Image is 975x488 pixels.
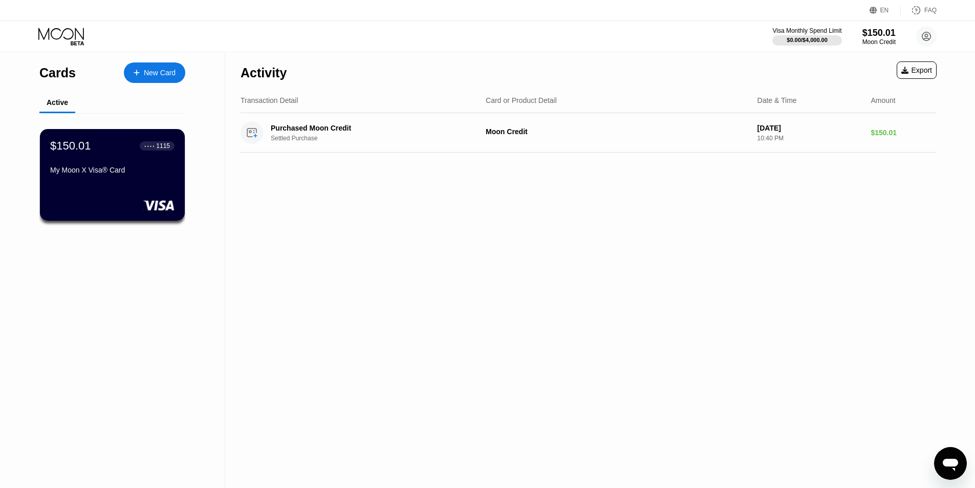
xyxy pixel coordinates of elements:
div: Cards [39,66,76,80]
div: Moon Credit [486,128,749,136]
div: EN [880,7,889,14]
div: New Card [124,62,185,83]
div: Export [897,61,937,79]
div: $150.01Moon Credit [862,28,896,46]
div: Purchased Moon Credit [271,124,469,132]
div: Visa Monthly Spend Limit [772,27,841,34]
div: $150.01 [871,129,937,137]
div: FAQ [901,5,937,15]
div: Moon Credit [862,38,896,46]
iframe: Кнопка запуска окна обмена сообщениями [934,447,967,480]
div: $150.01 [862,28,896,38]
div: Activity [241,66,287,80]
div: Transaction Detail [241,96,298,104]
div: Visa Monthly Spend Limit$0.00/$4,000.00 [772,27,841,46]
div: 1115 [156,142,170,150]
div: $0.00 / $4,000.00 [787,37,828,43]
div: My Moon X Visa® Card [50,166,175,174]
div: Purchased Moon CreditSettled PurchaseMoon Credit[DATE]10:40 PM$150.01 [241,113,937,153]
div: 10:40 PM [757,135,863,142]
div: Active [47,98,68,107]
div: Settled Purchase [271,135,484,142]
div: ● ● ● ● [144,144,155,147]
div: FAQ [924,7,937,14]
div: [DATE] [757,124,863,132]
div: Export [901,66,932,74]
div: Card or Product Detail [486,96,557,104]
div: $150.01● ● ● ●1115My Moon X Visa® Card [40,129,185,221]
div: EN [870,5,901,15]
div: Amount [871,96,895,104]
div: New Card [144,69,176,77]
div: Date & Time [757,96,797,104]
div: $150.01 [50,139,91,153]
